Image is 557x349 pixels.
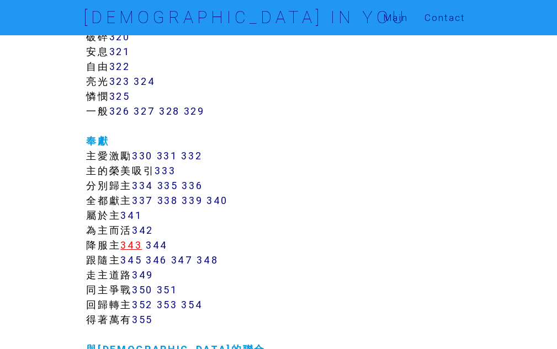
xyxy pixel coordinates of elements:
[184,105,205,117] a: 329
[510,299,549,341] iframe: Chat
[146,239,168,251] a: 344
[182,194,203,207] a: 339
[132,269,153,281] a: 349
[132,194,153,207] a: 337
[155,164,176,177] a: 333
[132,298,153,311] a: 352
[120,209,142,222] a: 341
[120,239,142,251] a: 343
[182,179,203,192] a: 336
[132,179,153,192] a: 334
[181,149,202,162] a: 332
[146,254,167,266] a: 346
[132,313,153,326] a: 355
[109,105,130,117] a: 326
[132,149,153,162] a: 330
[109,75,130,88] a: 323
[134,105,155,117] a: 327
[171,254,193,266] a: 347
[134,75,155,88] a: 324
[157,194,178,207] a: 338
[197,254,218,266] a: 348
[181,298,203,311] a: 354
[206,194,228,207] a: 340
[157,283,178,296] a: 351
[157,298,178,311] a: 353
[109,60,130,73] a: 322
[109,45,130,58] a: 321
[86,135,109,147] a: 奉獻
[157,149,178,162] a: 331
[132,283,153,296] a: 350
[109,90,130,103] a: 325
[132,224,153,237] a: 342
[109,30,130,43] a: 320
[157,179,178,192] a: 335
[120,254,142,266] a: 345
[159,105,180,117] a: 328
